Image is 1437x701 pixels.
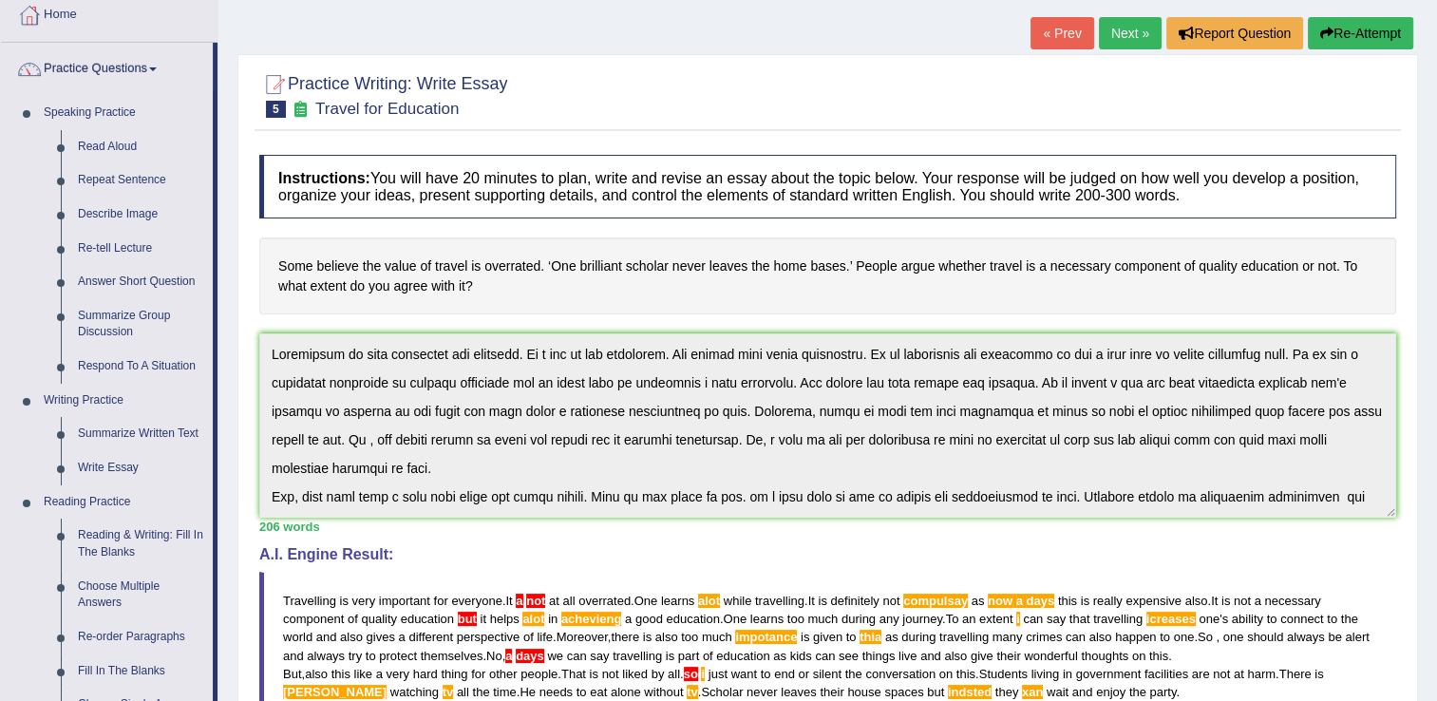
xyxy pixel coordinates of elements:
[1069,612,1090,626] span: that
[845,667,862,681] span: the
[35,384,213,418] a: Writing Practice
[993,630,1023,644] span: many
[1234,667,1244,681] span: at
[590,685,607,699] span: eat
[613,649,662,663] span: travelling
[454,612,458,626] span: Use a comma before ‘but’ if it connects two independent clauses (unless they are closely connecte...
[434,594,448,608] span: for
[944,649,967,663] span: also
[1129,685,1146,699] span: the
[903,594,968,608] span: Possible spelling mistake found. (did you mean: compulsory)
[846,630,857,644] span: to
[1099,17,1162,49] a: Next »
[1232,612,1263,626] span: ability
[283,612,344,626] span: component
[493,685,517,699] span: time
[884,685,923,699] span: spaces
[69,519,213,569] a: Reading & Writing: Fill In The Blanks
[1221,594,1230,608] span: is
[755,594,804,608] span: travelling
[1024,649,1077,663] span: wonderful
[1016,594,1023,608] span: Did you mean “nowadays”?
[69,265,213,299] a: Answer Short Question
[451,594,501,608] span: everyone
[35,485,213,520] a: Reading Practice
[901,630,936,644] span: during
[920,649,941,663] span: and
[340,594,349,608] span: is
[561,667,586,681] span: That
[1216,630,1220,644] span: Put a space after the comma, but not before the comma. (did you mean: ,)
[69,570,213,620] a: Choose Multiple Answers
[505,649,512,663] span: The plural noun “days” cannot be used with the article “a”. Did you mean “a day” or “days”?
[879,612,899,626] span: any
[996,649,1020,663] span: their
[1047,612,1066,626] span: say
[622,667,648,681] span: liked
[486,649,502,663] span: No
[956,667,975,681] span: this
[862,649,896,663] span: things
[701,667,705,681] span: The personal pronoun “I” should be uppercase. (did you mean: I)
[1081,594,1089,608] span: is
[841,612,876,626] span: during
[798,667,809,681] span: or
[523,594,527,608] span: The adverb “not” cannot be used like a noun.
[69,417,213,451] a: Summarize Written Text
[590,667,598,681] span: is
[259,155,1396,218] h4: You will have 20 minutes to plan, write and revise an essay about the topic below. Your response ...
[1030,17,1093,49] a: « Prev
[1255,594,1261,608] span: a
[1089,630,1112,644] span: also
[1023,612,1043,626] span: can
[348,612,358,626] span: of
[472,685,489,699] span: the
[352,594,376,608] span: very
[787,612,804,626] span: too
[971,649,993,663] span: give
[401,612,454,626] span: education
[750,612,784,626] span: learns
[1222,612,1229,626] span: s
[1198,630,1213,644] span: So
[1132,649,1145,663] span: on
[69,163,213,198] a: Repeat Sentence
[69,198,213,232] a: Describe Image
[790,649,812,663] span: kids
[1096,685,1125,699] span: enjoy
[687,685,698,699] span: Possible spelling mistake found. (did you mean: TV)
[562,594,575,608] span: all
[962,612,975,626] span: an
[611,685,641,699] span: alone
[1058,594,1077,608] span: this
[1081,649,1128,663] span: thoughts
[408,630,453,644] span: different
[1063,667,1072,681] span: in
[331,667,350,681] span: this
[655,630,678,644] span: also
[979,667,1028,681] span: Students
[644,685,683,699] span: without
[1264,594,1320,608] span: necessary
[666,612,719,626] span: education
[820,685,843,699] span: their
[69,299,213,350] a: Summarize Group Discussion
[547,649,563,663] span: we
[315,100,460,118] small: Travel for Education
[1012,594,1016,608] span: Did you mean “nowadays”?
[948,685,992,699] span: Possible spelling mistake found. (did you mean: indited)
[1115,630,1156,644] span: happen
[1327,612,1337,626] span: to
[813,630,842,644] span: given
[69,350,213,384] a: Respond To A Situation
[781,685,817,699] span: leaves
[520,667,558,681] span: people
[1016,612,1020,626] span: The personal pronoun “I” should be uppercase. (did you mean: I)
[1,43,213,90] a: Practice Questions
[283,594,336,608] span: Travelling
[1279,667,1312,681] span: There
[441,667,467,681] span: thing
[1234,594,1251,608] span: not
[681,630,698,644] span: too
[549,594,559,608] span: at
